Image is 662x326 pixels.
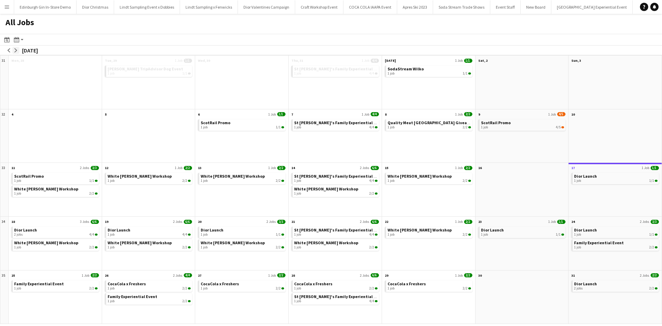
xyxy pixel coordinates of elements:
[455,112,463,117] span: 1 Job
[463,71,468,76] span: 1/1
[11,112,13,117] span: 4
[655,246,658,248] span: 2/2
[463,125,468,129] span: 2/2
[276,245,281,249] span: 2/2
[95,246,98,248] span: 2/2
[188,287,191,289] span: 2/2
[574,173,658,183] a: Dior Launch1 job1/1
[649,233,654,237] span: 1/1
[188,180,191,182] span: 2/2
[14,179,21,183] span: 1 job
[574,174,597,179] span: Dior Launch
[14,173,98,183] a: ScotRail Promo1 job1/1
[388,71,394,76] span: 1 job
[108,245,114,249] span: 1 job
[14,227,37,233] span: Dior Launch
[173,219,182,224] span: 2 Jobs
[369,245,374,249] span: 2/2
[388,227,452,233] span: White Rose Craft Workshop
[108,239,191,249] a: White [PERSON_NAME] Workshop1 job2/2
[385,58,396,63] span: [DATE]
[385,166,388,170] span: 15
[188,234,191,236] span: 4/4
[651,166,659,170] span: 1/1
[651,273,659,277] span: 2/2
[108,233,114,237] span: 1 job
[14,0,77,14] button: Edinburgh Gin In-Store Demo
[201,245,208,249] span: 1 job
[481,227,564,237] a: Dior Launch1 job1/1
[375,246,378,248] span: 2/2
[95,192,98,195] span: 2/2
[95,234,98,236] span: 4/4
[182,299,187,303] span: 2/2
[14,245,21,249] span: 1 job
[362,112,369,117] span: 1 Job
[238,0,295,14] button: Dior Valentines Campaign
[91,220,99,224] span: 6/6
[276,125,281,129] span: 1/1
[481,233,488,237] span: 1 job
[201,120,230,125] span: ScotRail Promo
[655,234,658,236] span: 1/1
[14,174,44,179] span: ScotRail Promo
[388,120,474,125] span: Quality Meat Scotland Giveaway
[571,112,575,117] span: 10
[201,239,284,249] a: White [PERSON_NAME] Workshop1 job2/2
[188,72,191,75] span: 1/1
[294,119,378,129] a: St [PERSON_NAME]'s Family Experiential Event1 job4/4
[175,166,182,170] span: 1 Job
[375,180,378,182] span: 4/4
[294,191,301,196] span: 1 job
[77,0,114,14] button: Dior Christmas
[268,112,276,117] span: 1 Job
[388,280,471,290] a: CocaCola x Freshers1 job2/2
[371,59,379,63] span: 4/4
[640,273,649,278] span: 2 Jobs
[108,280,191,290] a: CocaCola x Freshers1 job2/2
[371,166,379,170] span: 6/6
[369,233,374,237] span: 4/4
[277,166,285,170] span: 2/2
[478,219,482,224] span: 23
[108,294,157,299] span: Family Experiential Event
[201,173,284,183] a: White [PERSON_NAME] Workshop1 job2/2
[388,119,471,129] a: Quality Meat [GEOGRAPHIC_DATA] Giveaway1 job2/2
[481,227,504,233] span: Dior Launch
[198,58,210,63] span: Wed, 30
[464,59,472,63] span: 1/1
[294,293,378,303] a: St [PERSON_NAME]'s Family Experiential Event1 job4/4
[294,120,385,125] span: St David's Family Experiential Event
[385,273,388,278] span: 29
[481,120,511,125] span: ScotRail Promo
[268,166,276,170] span: 1 Job
[369,191,374,196] span: 2/2
[108,281,146,286] span: CocaCola x Freshers
[478,166,482,170] span: 16
[464,220,472,224] span: 2/2
[478,58,488,63] span: Sat, 2
[14,186,98,196] a: White [PERSON_NAME] Workshop1 job2/2
[557,112,565,116] span: 4/5
[369,286,374,290] span: 2/2
[556,125,561,129] span: 4/5
[640,219,649,224] span: 2 Jobs
[201,227,223,233] span: Dior Launch
[375,192,378,195] span: 2/2
[182,245,187,249] span: 2/2
[184,273,192,277] span: 4/4
[108,293,191,303] a: Family Experiential Event1 job2/2
[89,286,94,290] span: 2/2
[388,174,452,179] span: White Rose Craft Workshop
[369,71,374,76] span: 4/4
[0,163,9,217] div: 33
[182,179,187,183] span: 2/2
[108,66,183,71] span: Cesar x TripAdvisor Dog Event
[14,227,98,237] a: Dior Launch2 jobs4/4
[642,166,649,170] span: 1 Job
[388,286,394,290] span: 1 job
[561,126,564,128] span: 4/5
[574,227,658,237] a: Dior Launch1 job1/1
[468,72,471,75] span: 1/1
[369,125,374,129] span: 4/4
